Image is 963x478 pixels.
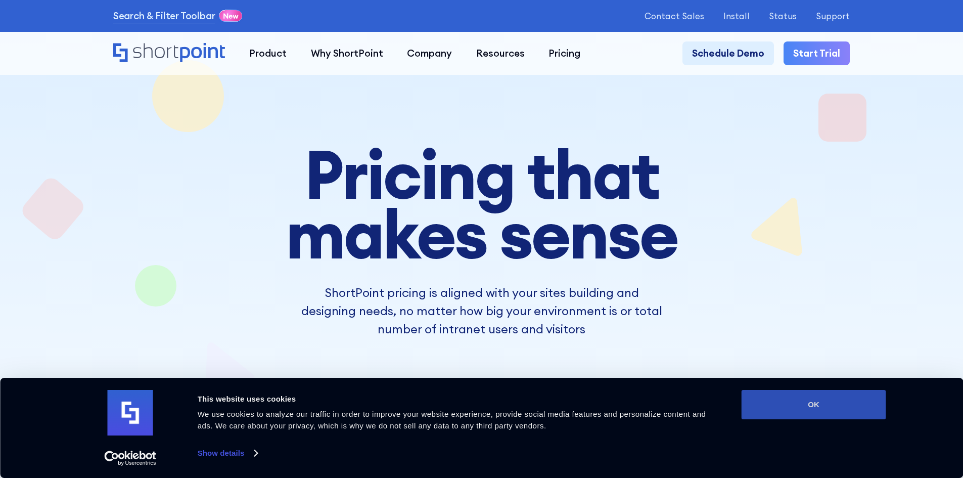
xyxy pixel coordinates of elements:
[249,46,287,61] div: Product
[301,284,662,338] p: ShortPoint pricing is aligned with your sites building and designing needs, no matter how big you...
[108,390,153,436] img: logo
[816,11,850,21] a: Support
[407,46,452,61] div: Company
[237,41,299,66] a: Product
[198,410,706,430] span: We use cookies to analyze our traffic in order to improve your website experience, provide social...
[113,9,215,23] a: Search & Filter Toolbar
[395,41,464,66] a: Company
[742,390,886,419] button: OK
[464,41,537,66] a: Resources
[86,451,174,466] a: Usercentrics Cookiebot - opens in a new window
[198,446,257,461] a: Show details
[299,41,395,66] a: Why ShortPoint
[198,393,719,405] div: This website uses cookies
[784,41,850,66] a: Start Trial
[211,145,753,265] h1: Pricing that makes sense
[645,11,704,21] a: Contact Sales
[113,43,225,64] a: Home
[548,46,580,61] div: Pricing
[476,46,525,61] div: Resources
[769,11,797,21] a: Status
[537,41,593,66] a: Pricing
[682,41,774,66] a: Schedule Demo
[723,11,750,21] a: Install
[311,46,383,61] div: Why ShortPoint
